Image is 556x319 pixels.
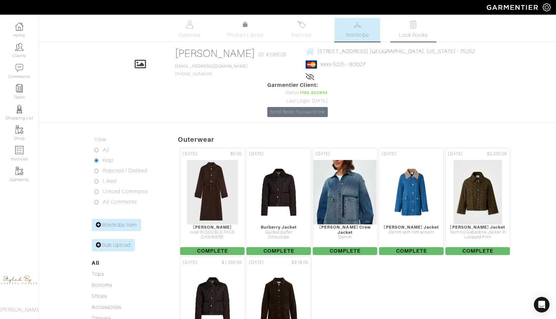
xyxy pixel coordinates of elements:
img: clients-icon-6bae9207a08558b7cb47a8932f037763ab4055f8c8b6bfacd5dc20c3e0201464.png [15,43,23,51]
span: Complete [313,247,377,255]
label: Kept [103,156,113,164]
span: [DATE] [249,259,263,266]
div: Techno Gabardine Jacket In Leopard Print [445,230,510,240]
label: Rejected / Disliked [103,167,147,175]
label: View: [94,136,107,143]
div: Chocolate [246,235,311,240]
img: dashboard-icon-dbcd8f5a0b271acd01030246c82b418ddd0df26cd7fceb0bd07c9910d44c42f6.png [15,22,23,31]
img: mastercard-2c98a0d54659f76b027c6839bea21931c3e23d06ea5b2b5660056f2e14d2f154.png [306,60,317,69]
div: Status: [267,89,328,96]
a: [DATE] $2,250.00 [PERSON_NAME] Jacket Techno Gabardine Jacket In Leopard Print Complete [444,147,511,256]
img: orders-icon-0abe47150d42831381b5fb84f609e132dff9fe21cb692f30cb5eec754e2cba89.png [15,146,23,154]
a: Accessories [92,304,121,310]
span: [DATE] [183,151,197,157]
span: [DATE] [382,151,396,157]
a: [EMAIL_ADDRESS][DOMAIN_NAME] [175,64,248,69]
a: [DATE] [PERSON_NAME] Crew Jacket Denim Complete [312,147,378,256]
span: Has access [300,89,328,96]
div: coat IN DOUBLE FACE CASHMERE [180,230,245,240]
span: Complete [445,247,510,255]
span: [DATE] [315,151,330,157]
div: [PERSON_NAME] Jacket [379,225,443,230]
div: Denim [313,235,377,240]
img: garments-icon-b7da505a4dc4fd61783c78ac3ca0ef83fa9d6f193b1c9dc38574b1d14d53ca28.png [15,126,23,134]
div: Quilted puffer [246,230,311,235]
a: [DATE] Burberry Jacket Quilted puffer Chocolate Complete [245,147,312,256]
span: ID: #238528 [258,51,287,59]
span: Complete [180,247,245,255]
a: Tops [92,271,104,277]
span: Complete [246,247,311,255]
a: xxxx-5225 - 8/2027 [321,61,365,67]
span: [DATE] [183,259,197,266]
div: Last Login: [DATE] [267,98,328,105]
div: Burberry Jacket [246,225,311,230]
img: comment-icon-a0a6a9ef722e966f86d9cbdc48e553b5cf19dbc54f86b18d962a5391bc8f6eb6.png [15,64,23,72]
a: Send Reset Password link [267,107,328,117]
div: Open Intercom Messenger [534,297,549,312]
span: $0.00 [231,151,242,157]
span: [DATE] [448,151,462,157]
a: All [92,260,99,266]
div: [PERSON_NAME] Crew Jacket [313,225,377,235]
a: [DATE] $0.00 [PERSON_NAME] coat IN DOUBLE FACE CASHMERE Complete [179,147,245,256]
span: Complete [379,247,443,255]
a: Invoices [279,18,324,42]
img: gear-icon-white-bd11855cb880d31180b6d7d6211b90ccbf57a29d726f0c71d8c61bd08dd39cc2.png [543,3,551,11]
span: [STREET_ADDRESS] [GEOGRAPHIC_DATA], [US_STATE] - 75252 [317,48,475,54]
span: $2,250.00 [487,151,507,157]
img: garmentier-logo-header-white-b43fb05a5012e4ada735d5af1a66efaba907eab6374d6393d1fbf88cb4ef424d.png [483,2,543,13]
img: yizZPCGC6CY6y3hfSSC5U3fp [254,160,303,225]
a: Overview [167,18,212,42]
span: $1,350.00 [222,259,242,266]
span: $318.00 [292,259,308,266]
a: Look Books [391,18,436,42]
a: Product Library [223,21,268,39]
span: Invoices [291,31,311,39]
label: Unread Comments [103,188,148,195]
img: SDmT28s1oPmiMADTB6sxfFtx [387,160,436,225]
span: [PHONE_NUMBER] [175,64,248,76]
a: Shoes [92,293,107,299]
div: [PERSON_NAME] Jacket [445,225,510,230]
a: [PERSON_NAME] [175,47,255,59]
img: eDRAthr7hSA9dVkTmfuWVbwD [312,160,377,225]
img: wardrobe-487a4870c1b7c33e795ec22d11cfc2ed9d08956e64fb3008fe2437562e282088.svg [353,20,362,29]
img: basicinfo-40fd8af6dae0f16599ec9e87c0ef1c0a1fdea2edbe929e3d69a839185d80c458.svg [186,20,194,29]
h5: Outerwear [178,136,556,143]
label: All Comments [103,198,137,206]
span: Overview [179,31,200,39]
a: Bulk Upload [92,239,135,251]
label: All [103,146,109,154]
span: Look Books [399,31,428,39]
img: stylists-icon-eb353228a002819b7ec25b43dbf5f0378dd9e0616d9560372ff212230b889e62.png [15,105,23,113]
div: [PERSON_NAME] [180,225,245,230]
span: Garmentier Client: [267,81,328,89]
img: xvbNKWPv29p33CqunCB2tgtf [453,160,503,225]
a: Bottoms [92,282,112,288]
label: Liked [103,177,116,185]
a: [STREET_ADDRESS] [GEOGRAPHIC_DATA], [US_STATE] - 75252 [306,47,475,55]
img: orders-27d20c2124de7fd6de4e0e44c1d41de31381a507db9b33961299e4e07d508b8c.svg [298,20,306,29]
img: garments-icon-b7da505a4dc4fd61783c78ac3ca0ef83fa9d6f193b1c9dc38574b1d14d53ca28.png [15,167,23,175]
span: Wardrobe [346,31,369,39]
img: todo-9ac3debb85659649dc8f770b8b6100bb5dab4b48dedcbae339e5042a72dfd3cc.svg [409,20,417,29]
span: Product Library [227,31,264,39]
img: XcoiftrWiExPpG5C8gRMxVyx [187,160,238,225]
a: [DATE] [PERSON_NAME] Jacket Denim with trim accent Complete [378,147,444,256]
img: reminder-icon-8004d30b9f0a5d33ae49ab947aed9ed385cf756f9e5892f1edd6e32f2345188e.png [15,84,23,92]
a: Wardrobe [335,18,380,42]
a: Wardrobe Item [92,219,141,231]
div: Denim with trim accent [379,230,443,235]
span: [DATE] [249,151,263,157]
